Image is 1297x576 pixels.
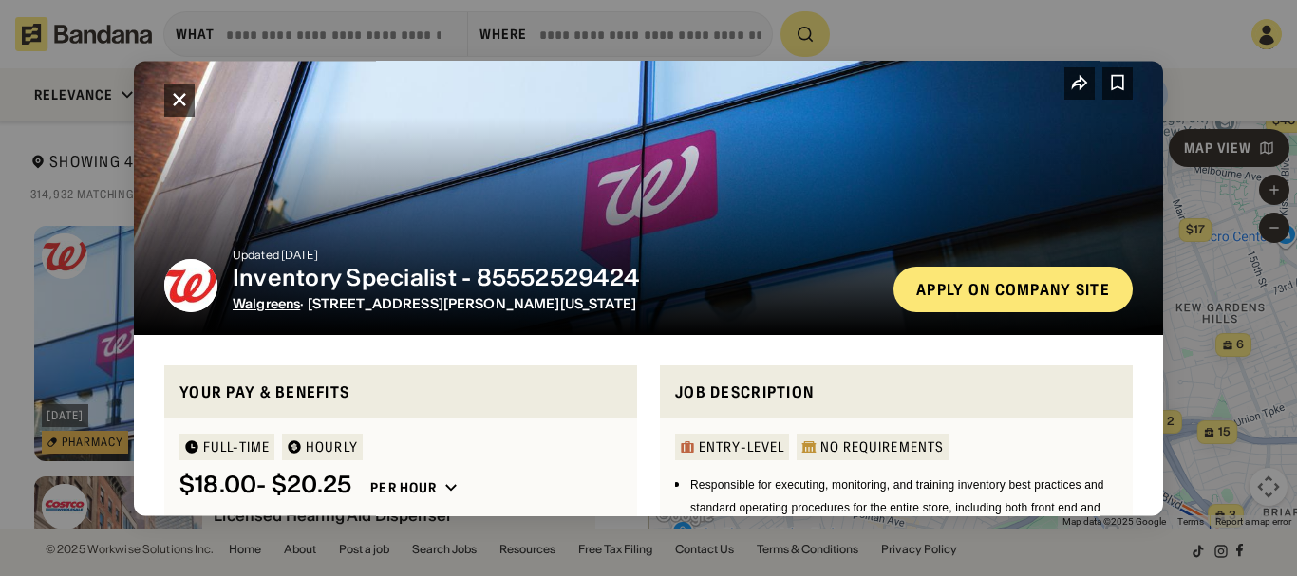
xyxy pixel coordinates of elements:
[820,440,944,454] div: No Requirements
[233,295,878,311] div: · [STREET_ADDRESS][PERSON_NAME][US_STATE]
[179,472,351,499] div: $ 18.00 - $20.25
[164,258,217,311] img: Walgreens logo
[233,294,300,311] span: Walgreens
[233,249,878,260] div: Updated [DATE]
[306,440,358,454] div: HOURLY
[699,440,784,454] div: Entry-Level
[179,515,622,527] div: at 40 hrs / wk
[203,440,270,454] div: Full-time
[916,281,1110,296] div: Apply on company site
[675,380,1118,403] div: Job Description
[179,380,622,403] div: Your pay & benefits
[233,264,878,291] div: Inventory Specialist - 85552529424
[370,479,437,496] div: Per hour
